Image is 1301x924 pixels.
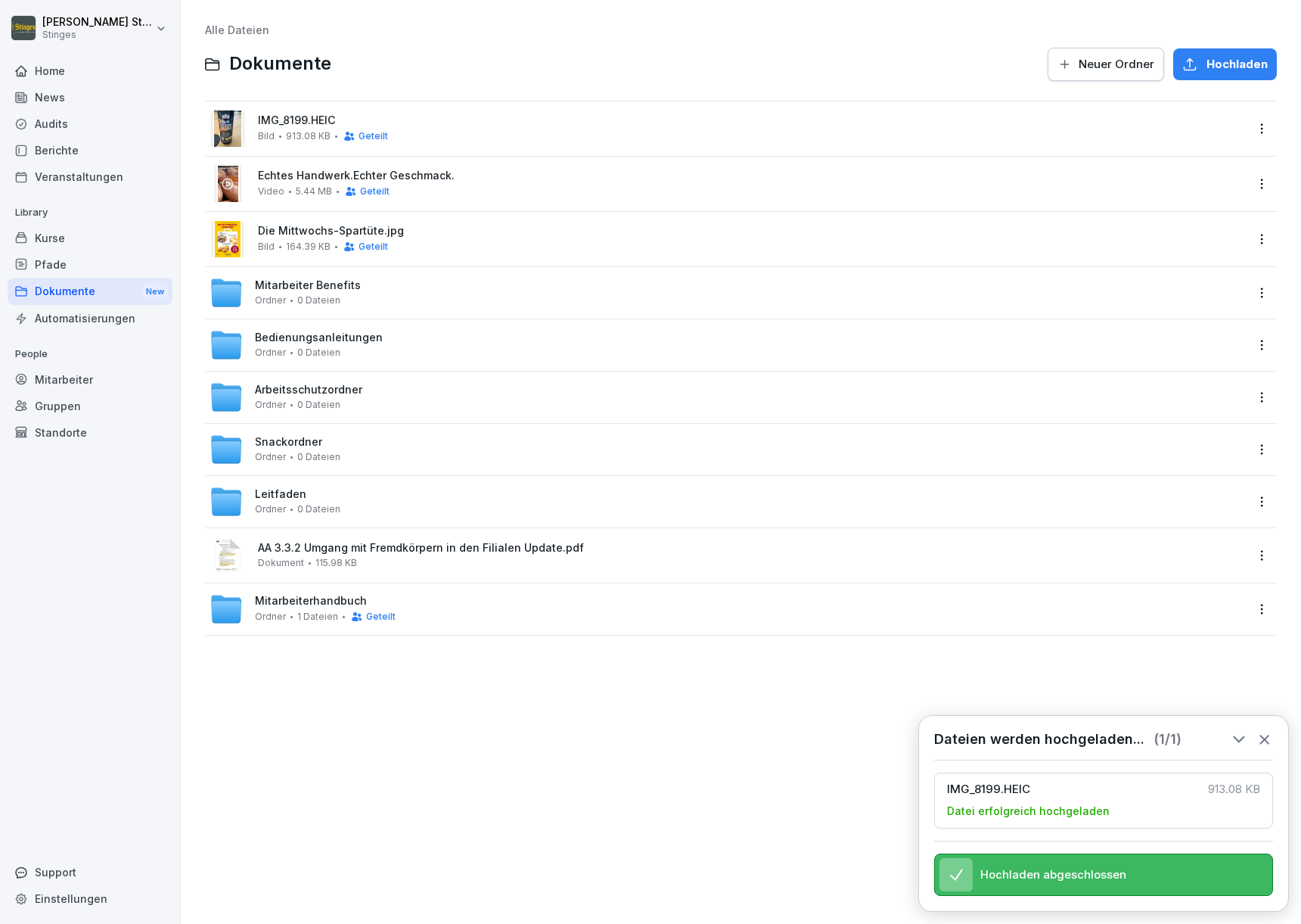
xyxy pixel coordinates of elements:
[8,163,172,190] a: Veranstaltungen
[42,16,153,29] p: [PERSON_NAME] Stinges
[258,558,304,568] span: Dokument
[297,611,338,622] span: 1 Dateien
[359,241,388,252] span: Geteilt
[255,384,362,397] span: Arbeitsschutzordner
[286,131,331,142] span: 913.08 KB
[255,595,367,608] span: Mitarbeiterhandbuch
[8,137,172,163] a: Berichte
[315,558,357,568] span: 115.98 KB
[255,436,322,449] span: Snackordner
[205,23,269,36] a: Alle Dateien
[258,241,275,252] span: Bild
[142,283,168,300] div: New
[8,342,172,366] p: People
[210,485,1245,518] a: LeitfadenOrdner0 Dateien
[42,30,153,40] p: Stinges
[1206,56,1268,73] span: Hochladen
[258,170,1245,182] span: Echtes Handwerk.Echter Geschmack.
[255,279,361,292] span: Mitarbeiter Benefits
[947,804,1110,819] span: Datei erfolgreich hochgeladen
[255,611,286,622] span: Ordner
[214,110,241,147] img: image thumbnail
[258,114,1245,127] span: IMG_8199.HEIC
[255,295,286,306] span: Ordner
[297,400,340,410] span: 0 Dateien
[258,225,1245,238] span: Die Mittwochs-Spartüte.jpg
[8,859,172,885] div: Support
[8,366,172,393] a: Mitarbeiter
[210,433,1245,466] a: SnackordnerOrdner0 Dateien
[255,400,286,410] span: Ordner
[297,504,340,515] span: 0 Dateien
[8,278,172,306] div: Dokumente
[229,53,331,75] span: Dokumente
[1154,731,1181,748] span: ( 1 / 1 )
[210,328,1245,362] a: BedienungsanleitungenOrdner0 Dateien
[8,278,172,306] a: DokumenteNew
[297,452,340,462] span: 0 Dateien
[1208,782,1260,796] span: 913.08 KB
[8,305,172,331] a: Automatisierungen
[297,347,340,358] span: 0 Dateien
[255,331,383,344] span: Bedienungsanleitungen
[8,419,172,446] a: Standorte
[8,110,172,137] a: Audits
[360,186,390,197] span: Geteilt
[258,131,275,142] span: Bild
[210,593,1245,626] a: MitarbeiterhandbuchOrdner1 DateienGeteilt
[8,393,172,419] a: Gruppen
[255,504,286,515] span: Ordner
[255,452,286,462] span: Ordner
[1048,48,1164,81] button: Neuer Ordner
[286,241,331,252] span: 164.39 KB
[210,276,1245,310] a: Mitarbeiter BenefitsOrdner0 Dateien
[8,58,172,84] a: Home
[980,868,1126,882] span: Hochladen abgeschlossen
[934,731,1144,748] span: Dateien werden hochgeladen...
[215,221,241,257] img: image thumbnail
[8,201,172,225] p: Library
[8,251,172,278] a: Pfade
[1079,56,1154,73] span: Neuer Ordner
[296,186,332,197] span: 5.44 MB
[366,611,396,622] span: Geteilt
[8,84,172,110] a: News
[297,295,340,306] span: 0 Dateien
[258,542,1245,555] span: AA 3.3.2 Umgang mit Fremdkörpern in den Filialen Update.pdf
[258,186,284,197] span: Video
[255,347,286,358] span: Ordner
[8,225,172,251] a: Kurse
[359,131,388,142] span: Geteilt
[255,488,306,501] span: Leitfaden
[1173,48,1277,80] button: Hochladen
[8,885,172,912] a: Einstellungen
[947,782,1199,796] span: IMG_8199.HEIC
[210,381,1245,414] a: ArbeitsschutzordnerOrdner0 Dateien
